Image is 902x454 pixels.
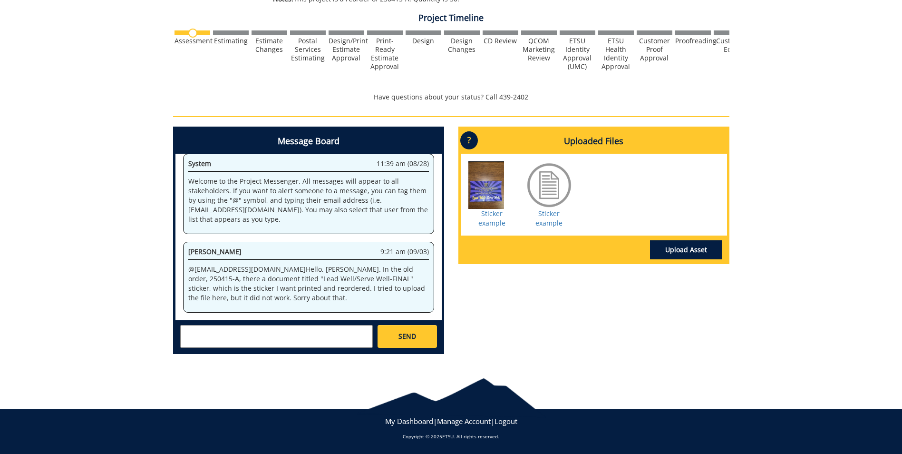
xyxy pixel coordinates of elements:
div: Print-Ready Estimate Approval [367,37,403,71]
div: Design [406,37,441,45]
a: Manage Account [437,416,491,426]
div: QCOM Marketing Review [521,37,557,62]
div: Design/Print Estimate Approval [329,37,364,62]
div: Estimating [213,37,249,45]
a: My Dashboard [385,416,433,426]
div: ETSU Identity Approval (UMC) [560,37,595,71]
a: Sticker example [478,209,505,227]
div: Customer Proof Approval [637,37,672,62]
p: @ [EMAIL_ADDRESS][DOMAIN_NAME] Hello, [PERSON_NAME]. In the old order, 250415-A, there a document... [188,265,429,303]
p: Have questions about your status? Call 439-2402 [173,92,729,102]
div: CD Review [483,37,518,45]
span: [PERSON_NAME] [188,247,242,256]
a: Upload Asset [650,240,722,259]
a: Logout [495,416,517,426]
span: 11:39 am (08/28) [377,159,429,168]
span: 9:21 am (09/03) [380,247,429,257]
p: ? [460,131,478,149]
img: no [188,29,197,38]
div: Proofreading [675,37,711,45]
p: Welcome to the Project Messenger. All messages will appear to all stakeholders. If you want to al... [188,177,429,224]
div: ETSU Health Identity Approval [598,37,634,71]
a: SEND [378,325,436,348]
span: System [188,159,211,168]
a: ETSU [442,433,454,440]
div: Design Changes [444,37,480,54]
div: Customer Edits [714,37,749,54]
div: Estimate Changes [252,37,287,54]
a: Sticker example [535,209,563,227]
h4: Project Timeline [173,13,729,23]
h4: Message Board [175,129,442,154]
div: Postal Services Estimating [290,37,326,62]
textarea: messageToSend [180,325,373,348]
div: Assessment [175,37,210,45]
span: SEND [398,332,416,341]
h4: Uploaded Files [461,129,727,154]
